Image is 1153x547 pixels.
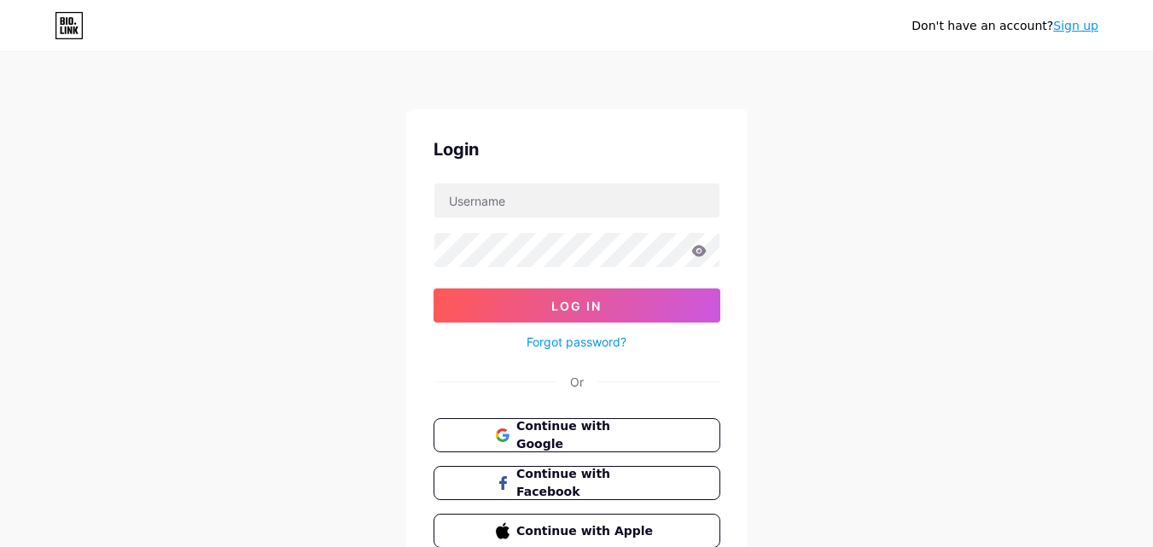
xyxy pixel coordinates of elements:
[911,17,1098,35] div: Don't have an account?
[516,417,657,453] span: Continue with Google
[434,183,719,218] input: Username
[570,373,584,391] div: Or
[1053,19,1098,32] a: Sign up
[434,466,720,500] button: Continue with Facebook
[527,333,626,351] a: Forgot password?
[551,299,602,313] span: Log In
[434,418,720,452] button: Continue with Google
[516,522,657,540] span: Continue with Apple
[434,137,720,162] div: Login
[434,288,720,323] button: Log In
[516,465,657,501] span: Continue with Facebook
